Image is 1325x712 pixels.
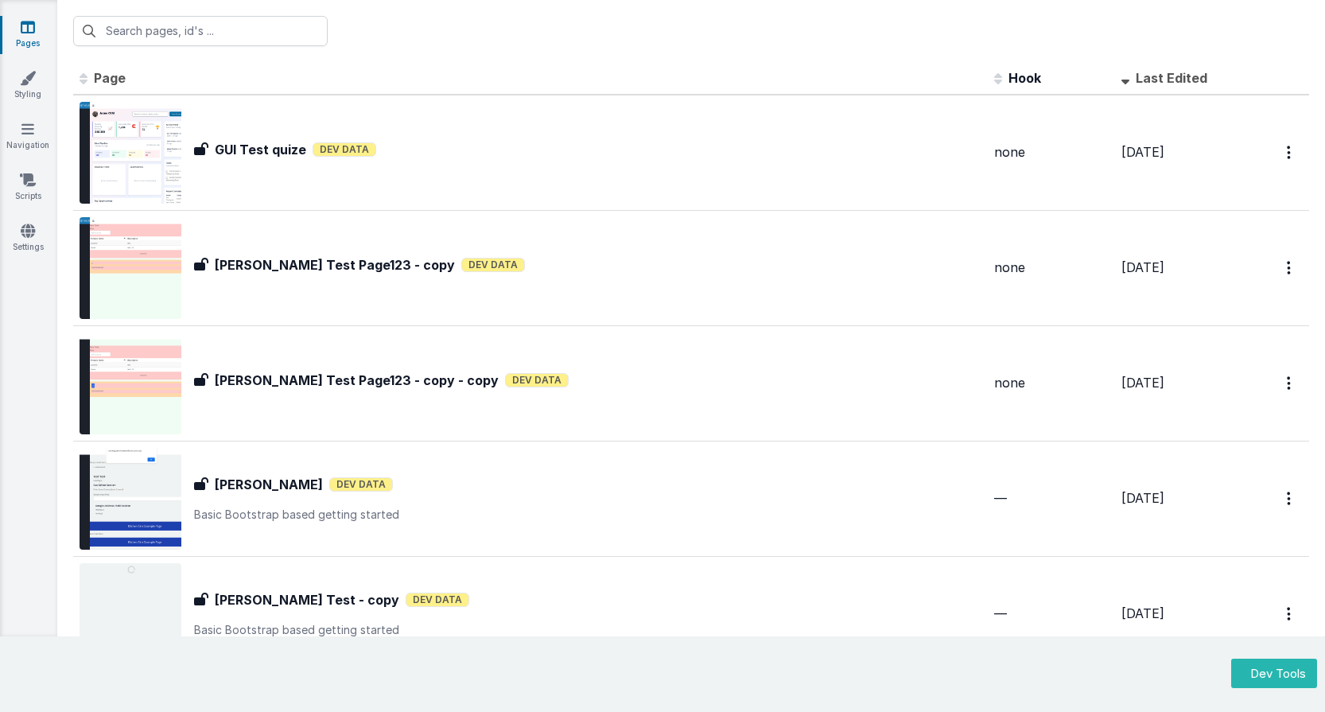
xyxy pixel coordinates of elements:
[1277,251,1303,284] button: Options
[329,477,393,492] span: Dev Data
[1277,367,1303,399] button: Options
[1277,136,1303,169] button: Options
[461,258,525,272] span: Dev Data
[994,490,1007,506] span: —
[215,475,323,494] h3: [PERSON_NAME]
[215,255,455,274] h3: [PERSON_NAME] Test Page123 - copy
[1136,70,1207,86] span: Last Edited
[1121,259,1164,275] span: [DATE]
[73,16,328,46] input: Search pages, id's ...
[1008,70,1041,86] span: Hook
[505,373,569,387] span: Dev Data
[1121,605,1164,621] span: [DATE]
[1277,597,1303,630] button: Options
[994,374,1109,392] div: none
[215,371,499,390] h3: [PERSON_NAME] Test Page123 - copy - copy
[215,140,306,159] h3: GUI Test quize
[1121,490,1164,506] span: [DATE]
[406,593,469,607] span: Dev Data
[215,590,399,609] h3: [PERSON_NAME] Test - copy
[194,622,981,638] p: Basic Bootstrap based getting started
[1277,482,1303,515] button: Options
[194,507,981,523] p: Basic Bootstrap based getting started
[94,70,126,86] span: Page
[1231,659,1317,688] button: Dev Tools
[313,142,376,157] span: Dev Data
[994,259,1109,277] div: none
[1121,375,1164,391] span: [DATE]
[994,605,1007,621] span: —
[1121,144,1164,160] span: [DATE]
[994,143,1109,161] div: none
